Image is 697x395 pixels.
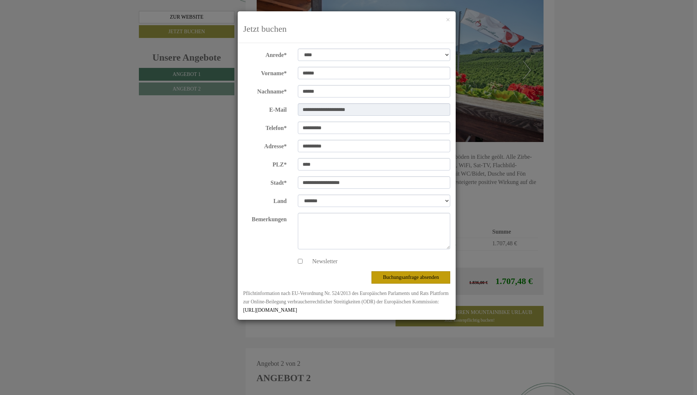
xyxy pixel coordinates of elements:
label: Bemerkungen [238,213,292,224]
label: Adresse* [238,140,292,151]
label: E-Mail [238,103,292,114]
label: Land [238,195,292,206]
label: Telefon* [238,122,292,133]
h3: Jetzt buchen [243,24,450,34]
label: Newsletter [305,257,338,266]
label: Vorname* [238,67,292,78]
small: Pflichtinformation nach EU-Verordnung Nr. 524/2013 des Europäischen Parlaments und Rats Plattform... [243,291,449,313]
label: Stadt* [238,176,292,187]
button: × [446,16,450,24]
button: Buchungsanfrage absenden [371,271,450,284]
label: Anrede* [238,49,292,60]
a: [URL][DOMAIN_NAME] [243,307,297,313]
label: Nachname* [238,85,292,96]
